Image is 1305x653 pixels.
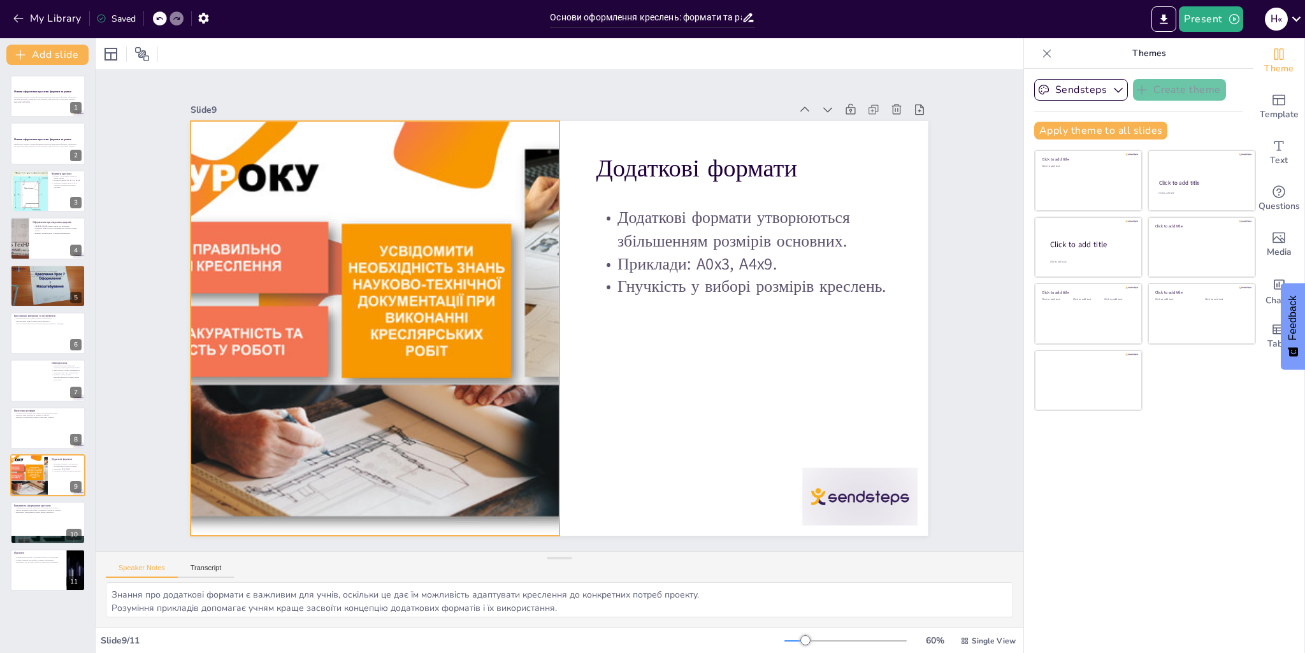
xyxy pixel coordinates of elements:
[1253,38,1304,84] div: Change the overall theme
[66,576,82,587] div: 11
[14,416,82,419] p: Важливо дотримуватися правил нанесення розмірів.
[1253,84,1304,130] div: Add ready made slides
[1264,62,1294,76] span: Theme
[10,501,85,543] div: 10
[10,75,85,117] div: https://cdn.sendsteps.com/images/logo/sendsteps_logo_white.pnghttps://cdn.sendsteps.com/images/lo...
[14,138,71,141] strong: Основи оформлення креслень: формати та рамки
[10,407,85,449] div: 8
[14,561,63,564] p: Важливість для успішної роботи в технічному малюванні.
[70,197,82,208] div: 3
[1155,298,1195,301] div: Click to add text
[1253,268,1304,313] div: Add charts and graphs
[1267,245,1292,259] span: Media
[10,170,85,212] div: https://cdn.sendsteps.com/images/slides/2025_02_09_06_11-vG7_pngGyf4u8I2P.jpegФормати кресленьФор...
[70,102,82,113] div: 1
[101,635,784,647] div: Slide 9 / 11
[14,101,82,103] p: Generated with [URL]
[14,511,82,513] p: Важливість оформлення в різних сферах діяльності.
[52,374,82,381] p: Важливо знати, які лінії використовувати для різних частин креслення.
[14,270,82,273] p: Масштаб - це відношення розмірів об'єкта на кресленні.
[1050,240,1132,250] div: Click to add title
[1253,313,1304,359] div: Add a table
[14,314,82,318] p: Креслярські матеріали та інструменти
[1042,157,1133,162] div: Click to add title
[1034,122,1167,140] button: Apply theme to all slides
[1073,298,1102,301] div: Click to add text
[32,232,82,234] p: Важливо дотримуватися стандартів оформлення.
[14,408,82,412] p: Нанесення розмірів
[52,172,82,176] p: Формати креслень
[1265,6,1288,32] button: Н «
[1287,296,1299,340] span: Feedback
[602,211,900,287] p: Додаткові формати утворюються збільшенням розмірів основних.
[1253,176,1304,222] div: Get real-time input from your audience
[600,256,895,310] p: Приклади: A0x3, A4x9.
[1042,298,1071,301] div: Click to add text
[32,225,82,227] p: [PERSON_NAME] обмежує місце для зображень.
[52,457,82,461] p: Додаткові формати
[14,322,82,325] p: Якість виконання креслень залежить від креслярського приладдя.
[1104,298,1133,301] div: Click to add text
[10,217,85,259] div: https://cdn.sendsteps.com/images/logo/sendsteps_logo_white.pnghttps://cdn.sendsteps.com/images/lo...
[52,361,82,365] p: Лінії креслень
[70,481,82,492] div: 9
[10,454,85,496] div: 9
[106,564,178,578] button: Speaker Notes
[32,220,82,224] p: Оформлення креслярських аркушів
[14,90,71,94] strong: Основи оформлення креслень: формати та рамки
[1267,337,1290,351] span: Table
[1050,261,1130,264] div: Click to add body
[550,8,741,27] input: Insert title
[70,387,82,398] div: 7
[52,179,82,182] p: Основні формати: A0, A1, A2, A3, A4.
[14,551,63,555] p: Підсумок
[70,292,82,303] div: 5
[52,470,82,473] p: Гнучкість у виборі розмірів креслень.
[1179,6,1243,32] button: Present
[14,143,82,147] p: Презентація охоплює основи оформлення креслень, включаючи формати, оформлення аркушів, масштаби, ...
[1253,130,1304,176] div: Add text boxes
[134,47,150,62] span: Position
[14,414,82,417] p: Виносна лінія виходить за стрілку на 1-5 мм.
[10,122,85,164] div: Основи оформлення креслень: формати та рамкиПрезентація охоплює основи оформлення креслень, включ...
[52,463,82,468] p: Додаткові формати утворюються збільшенням розмірів основних.
[1265,8,1288,31] div: Н «
[598,279,893,333] p: Гнучкість у виборі розмірів креслень.
[14,273,82,275] p: Існують числові, лінійні, поперечні та кутові масштаби.
[1270,154,1288,168] span: Text
[70,434,82,445] div: 8
[14,508,82,511] p: Якісно оформлені креслення допомагають уникнути помилок.
[14,503,82,507] p: Важливість оформлення креслень
[10,8,87,29] button: My Library
[70,339,82,350] div: 6
[213,66,811,141] div: Slide 9
[14,506,82,509] p: Оформлення креслень забезпечує зрозумілість та точність.
[52,175,82,179] p: Формат - це розміри зовнішньої рамки аркуша.
[14,556,63,559] p: Оформлення креслень є ключовим етапом у проектуванні.
[32,227,82,232] p: Основний напис містить інформацію про авторів та назву виробу.
[52,468,82,470] p: Приклади: A0x3, A4x9.
[178,564,234,578] button: Transcript
[1258,199,1300,213] span: Questions
[52,364,82,369] p: Встановлено різні типи ліній: суцільні, штрихові, штрихпунктирні.
[10,312,85,354] div: Креслярські матеріали та інструментиВикористовуються дошки, лінійки, транспортири.Креслярський па...
[609,155,906,220] p: Додаткові формати
[96,13,136,25] div: Saved
[1281,283,1305,370] button: Feedback - Show survey
[6,45,89,65] button: Add slide
[14,320,82,322] p: Креслярський папір та олівці різної твердості.
[14,275,82,278] p: В будівельних кресленнях використовують масштаби зменшення.
[1151,6,1176,32] button: Export to PowerPoint
[1155,290,1246,295] div: Click to add title
[1253,222,1304,268] div: Add images, graphics, shapes or video
[52,370,82,374] p: Лінії контуру, осьові, центральні та розмірні мають свої призначення.
[14,559,63,561] p: Знання форматів, масштабів та правил оформлення.
[14,412,82,414] p: Розміри позначаються виносними та розмірними лініями.
[101,44,121,64] div: Layout
[10,549,85,591] div: 11
[1057,38,1241,69] p: Themes
[10,359,85,401] div: 7
[10,265,85,307] div: https://cdn.sendsteps.com/images/logo/sendsteps_logo_white.pnghttps://cdn.sendsteps.com/images/lo...
[1265,294,1292,308] span: Charts
[1042,165,1133,168] div: Click to add text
